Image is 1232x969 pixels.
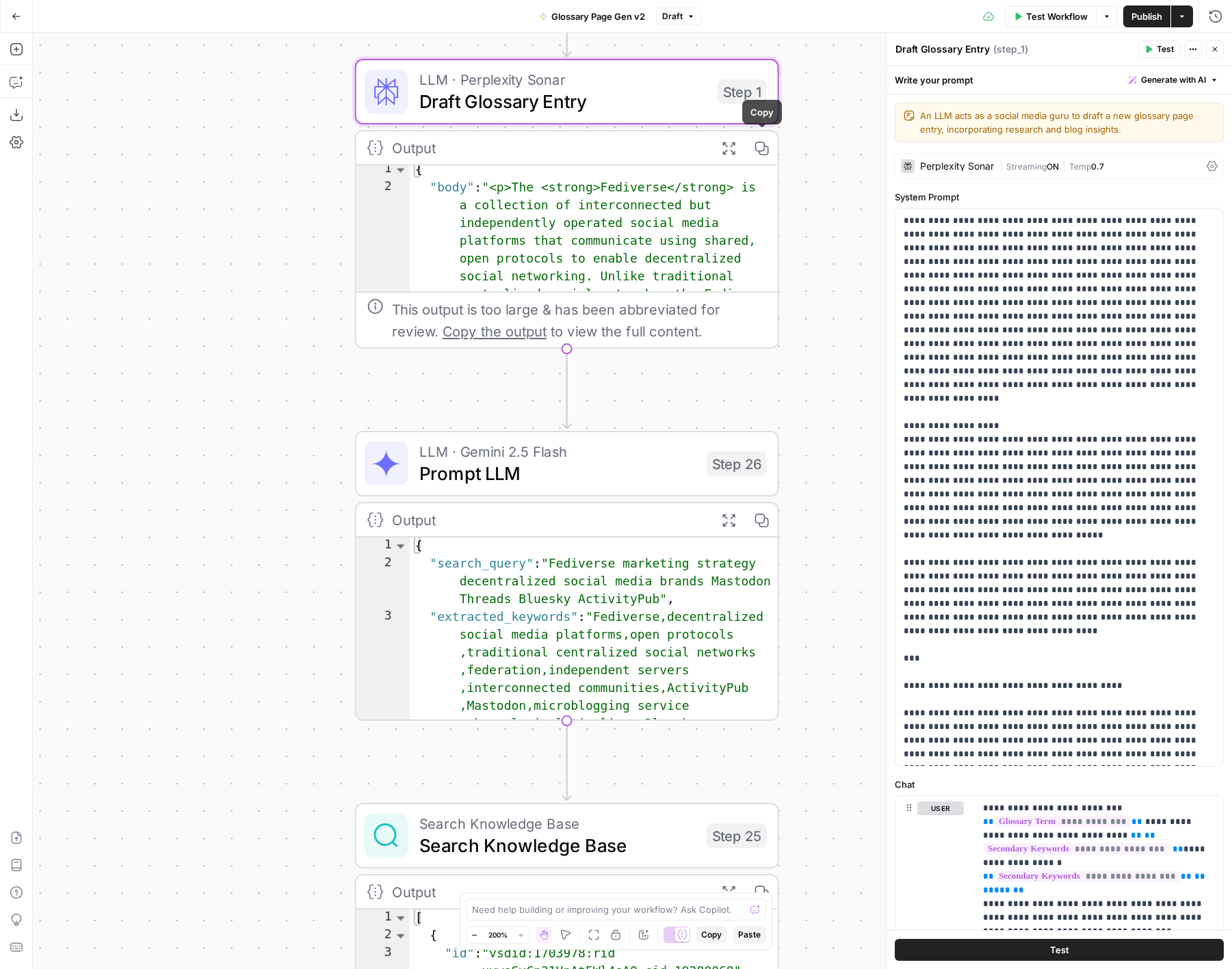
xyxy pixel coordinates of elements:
[419,440,696,462] span: LLM · Gemini 2.5 Flash
[707,823,767,848] div: Step 25
[393,927,408,945] span: Toggle code folding, rows 2 through 6
[419,88,707,115] span: Draft Glossary Entry
[419,832,696,859] span: Search Knowledge Base
[1006,161,1047,172] span: Streaming
[551,10,645,23] span: Glossary Page Gen v2
[392,137,704,159] div: Output
[1123,71,1224,89] button: Generate with AI
[920,109,1215,136] textarea: An LLM acts as a social media guru to draft a new glossary page entry, incorporating research and...
[1141,74,1206,86] span: Generate with AI
[563,5,571,56] g: Edge from step_12-conditional-end to step_1
[920,161,994,171] div: Perplexity Sonar
[895,778,1224,791] label: Chat
[895,190,1224,204] label: System Prompt
[1091,161,1104,172] span: 0.7
[393,910,408,927] span: Toggle code folding, rows 1 through 7
[356,609,410,929] div: 3
[895,42,990,56] textarea: Draft Glossary Entry
[701,929,722,941] span: Copy
[488,929,508,940] span: 200%
[393,161,408,179] span: Toggle code folding, rows 1 through 3
[355,59,779,349] div: LLM · Perplexity SonarDraft Glossary EntryStep 1Output{ "body":"<p>The <strong>Fediverse</strong>...
[419,68,707,90] span: LLM · Perplexity Sonar
[1131,10,1162,23] span: Publish
[656,8,701,25] button: Draft
[707,451,767,476] div: Step 26
[917,801,964,815] button: user
[1047,161,1059,172] span: ON
[1050,943,1069,957] span: Test
[531,5,653,27] button: Glossary Page Gen v2
[738,929,761,941] span: Paste
[393,537,408,555] span: Toggle code folding, rows 1 through 4
[895,939,1224,961] button: Test
[1157,43,1174,55] span: Test
[1138,40,1180,58] button: Test
[443,323,547,339] span: Copy the output
[1069,161,1091,172] span: Temp
[662,10,683,23] span: Draft
[392,509,704,531] div: Output
[356,910,410,927] div: 1
[392,298,767,342] div: This output is too large & has been abbreviated for review. to view the full content.
[887,66,1232,94] div: Write your prompt
[419,812,696,834] span: Search Knowledge Base
[355,431,779,721] div: LLM · Gemini 2.5 FlashPrompt LLMStep 26Output{ "search_query":"Fediverse marketing strategy decen...
[563,721,571,800] g: Edge from step_26 to step_25
[1026,10,1088,23] span: Test Workflow
[392,881,704,903] div: Output
[696,926,727,944] button: Copy
[1005,5,1096,27] button: Test Workflow
[563,349,571,428] g: Edge from step_1 to step_26
[356,555,410,609] div: 2
[733,926,766,944] button: Paste
[356,161,410,179] div: 1
[999,159,1006,172] span: |
[1059,159,1069,172] span: |
[993,42,1028,56] span: ( step_1 )
[718,79,767,104] div: Step 1
[419,460,696,487] span: Prompt LLM
[356,927,410,945] div: 2
[356,537,410,555] div: 1
[1123,5,1170,27] button: Publish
